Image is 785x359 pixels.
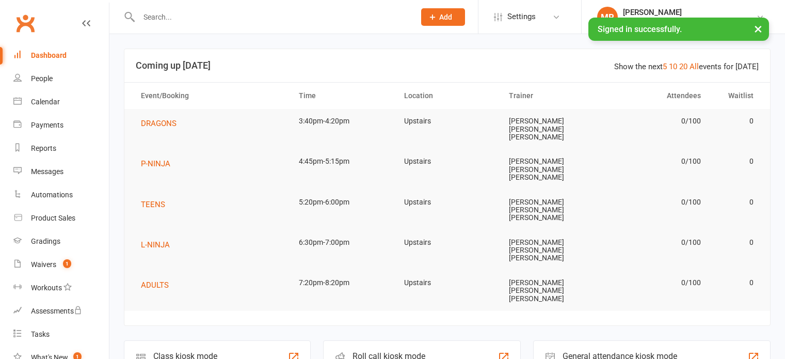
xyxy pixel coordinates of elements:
a: Messages [13,160,109,183]
div: Workouts [31,284,62,292]
td: [PERSON_NAME] [PERSON_NAME] [PERSON_NAME] [500,230,605,271]
td: 0/100 [605,149,710,174]
div: Assessments [31,307,82,315]
button: L-NINJA [141,239,177,251]
td: Upstairs [395,190,500,214]
a: All [690,62,699,71]
button: ADULTS [141,279,176,291]
a: People [13,67,109,90]
th: Event/Booking [132,83,290,109]
a: Clubworx [12,10,38,36]
a: Automations [13,183,109,207]
a: Payments [13,114,109,137]
div: Reports [31,144,56,152]
a: Calendar [13,90,109,114]
div: Messages [31,167,63,176]
td: Upstairs [395,149,500,174]
a: 5 [663,62,667,71]
div: Product Sales [31,214,75,222]
div: Dashboard [31,51,67,59]
td: 0/100 [605,190,710,214]
a: Reports [13,137,109,160]
td: 0 [710,271,763,295]
span: Settings [507,5,536,28]
input: Search... [136,10,408,24]
td: Upstairs [395,109,500,133]
button: Add [421,8,465,26]
span: 1 [63,259,71,268]
button: DRAGONS [141,117,184,130]
td: [PERSON_NAME] [PERSON_NAME] [PERSON_NAME] [500,271,605,311]
td: Upstairs [395,271,500,295]
th: Trainer [500,83,605,109]
div: Show the next events for [DATE] [614,60,759,73]
td: 0 [710,149,763,174]
a: 10 [669,62,677,71]
div: Gradings [31,237,60,245]
a: Dashboard [13,44,109,67]
td: 0/100 [605,230,710,255]
td: 5:20pm-6:00pm [290,190,395,214]
div: People [31,74,53,83]
td: 3:40pm-4:20pm [290,109,395,133]
div: Waivers [31,260,56,269]
span: L-NINJA [141,240,170,249]
span: Add [439,13,452,21]
td: Upstairs [395,230,500,255]
th: Time [290,83,395,109]
th: Attendees [605,83,710,109]
div: [PERSON_NAME] [623,8,756,17]
th: Location [395,83,500,109]
td: 0 [710,190,763,214]
td: [PERSON_NAME] [PERSON_NAME] [PERSON_NAME] [500,149,605,190]
td: [PERSON_NAME] [PERSON_NAME] [PERSON_NAME] [500,190,605,230]
div: Tasks [31,330,50,338]
span: ADULTS [141,280,169,290]
div: Automations [31,191,73,199]
a: 20 [679,62,687,71]
td: 0 [710,109,763,133]
div: MR [597,7,618,27]
a: Product Sales [13,207,109,230]
a: Waivers 1 [13,253,109,276]
td: [PERSON_NAME] [PERSON_NAME] [PERSON_NAME] [500,109,605,149]
a: Gradings [13,230,109,253]
a: Workouts [13,276,109,300]
td: 4:45pm-5:15pm [290,149,395,174]
td: 6:30pm-7:00pm [290,230,395,255]
td: 7:20pm-8:20pm [290,271,395,295]
td: 0/100 [605,109,710,133]
th: Waitlist [710,83,763,109]
span: P-NINJA [141,159,170,168]
div: Payments [31,121,63,129]
div: Calendar [31,98,60,106]
span: Signed in successfully. [598,24,682,34]
button: TEENS [141,198,172,211]
td: 0/100 [605,271,710,295]
h3: Coming up [DATE] [136,60,759,71]
a: Tasks [13,323,109,346]
td: 0 [710,230,763,255]
span: DRAGONS [141,119,177,128]
button: P-NINJA [141,158,178,170]
a: Assessments [13,300,109,323]
span: TEENS [141,200,165,209]
div: Family Self Defence [GEOGRAPHIC_DATA] [623,17,756,26]
button: × [749,18,767,40]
